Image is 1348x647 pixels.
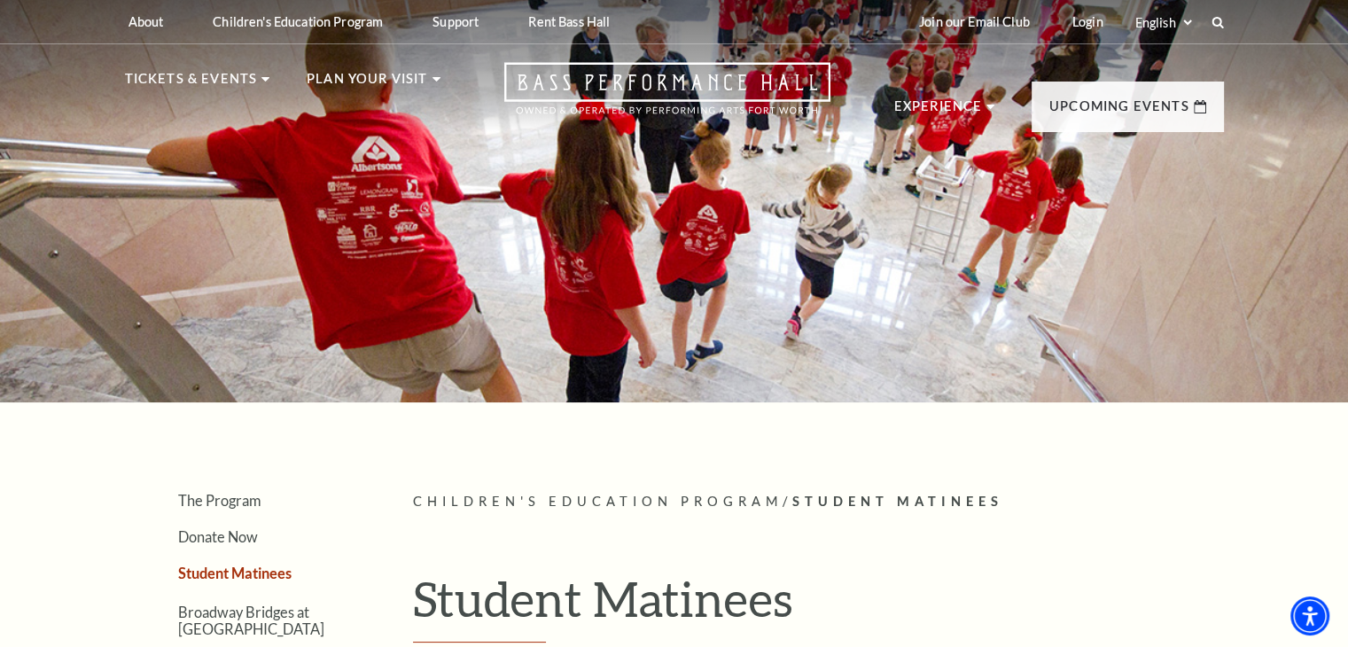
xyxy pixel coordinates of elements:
h1: Student Matinees [413,570,1224,643]
p: Experience [894,96,983,128]
span: Student Matinees [791,494,1002,509]
p: / [413,491,1224,513]
p: Children's Education Program [213,14,383,29]
p: Upcoming Events [1049,96,1189,128]
a: Student Matinees [178,565,292,581]
p: Plan Your Visit [307,68,428,100]
p: Rent Bass Hall [528,14,610,29]
p: Tickets & Events [125,68,258,100]
span: Children's Education Program [413,494,783,509]
a: Open this option [440,62,894,132]
select: Select: [1132,14,1195,31]
a: Donate Now [178,528,258,545]
a: Broadway Bridges at [GEOGRAPHIC_DATA] [178,604,324,637]
p: Support [432,14,479,29]
div: Accessibility Menu [1290,596,1329,635]
a: The Program [178,492,261,509]
p: About [129,14,164,29]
